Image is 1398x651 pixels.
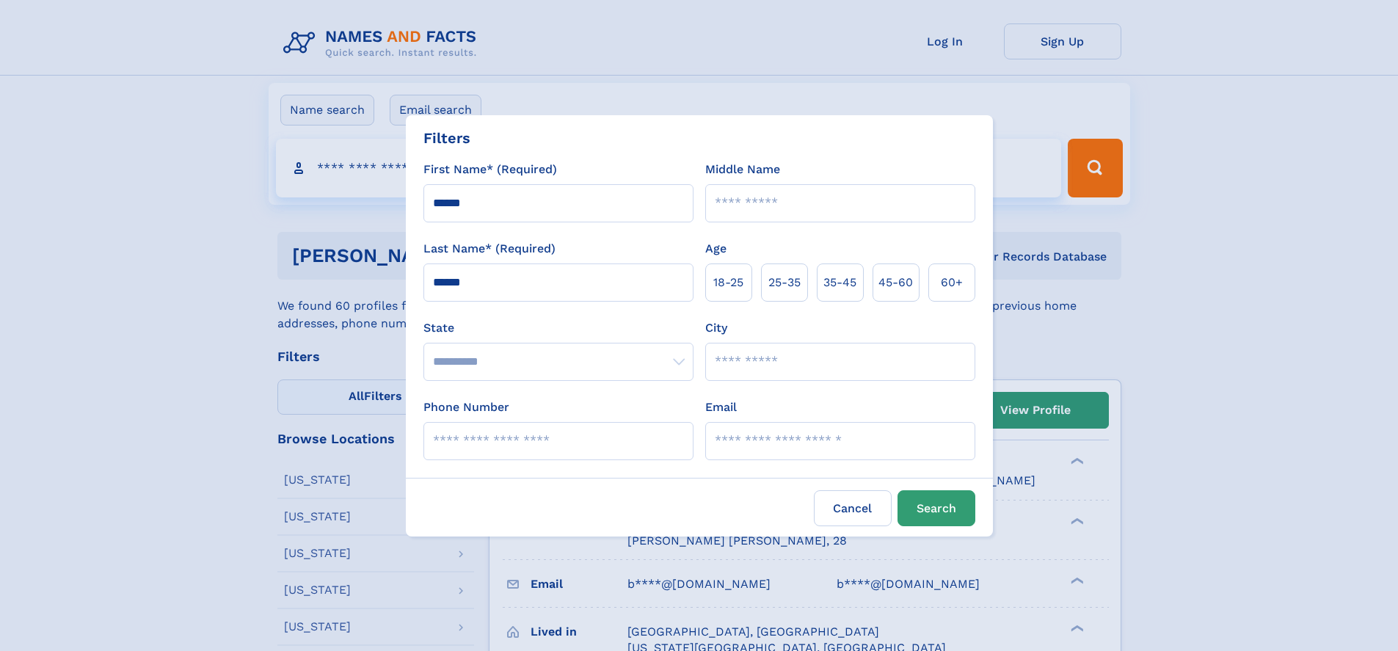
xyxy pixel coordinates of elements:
[423,319,693,337] label: State
[768,274,801,291] span: 25‑35
[423,399,509,416] label: Phone Number
[423,240,556,258] label: Last Name* (Required)
[878,274,913,291] span: 45‑60
[713,274,743,291] span: 18‑25
[705,161,780,178] label: Middle Name
[898,490,975,526] button: Search
[941,274,963,291] span: 60+
[814,490,892,526] label: Cancel
[705,319,727,337] label: City
[423,161,557,178] label: First Name* (Required)
[823,274,856,291] span: 35‑45
[423,127,470,149] div: Filters
[705,399,737,416] label: Email
[705,240,727,258] label: Age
